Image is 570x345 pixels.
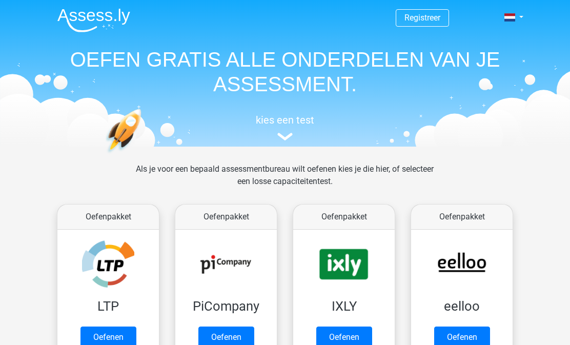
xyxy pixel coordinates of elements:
h1: OEFEN GRATIS ALLE ONDERDELEN VAN JE ASSESSMENT. [49,47,521,96]
a: kies een test [49,114,521,141]
a: Registreer [404,13,440,23]
h5: kies een test [49,114,521,126]
img: assessment [277,133,293,140]
img: Assessly [57,8,130,32]
img: oefenen [106,109,181,201]
div: Als je voor een bepaald assessmentbureau wilt oefenen kies je die hier, of selecteer een losse ca... [128,163,442,200]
